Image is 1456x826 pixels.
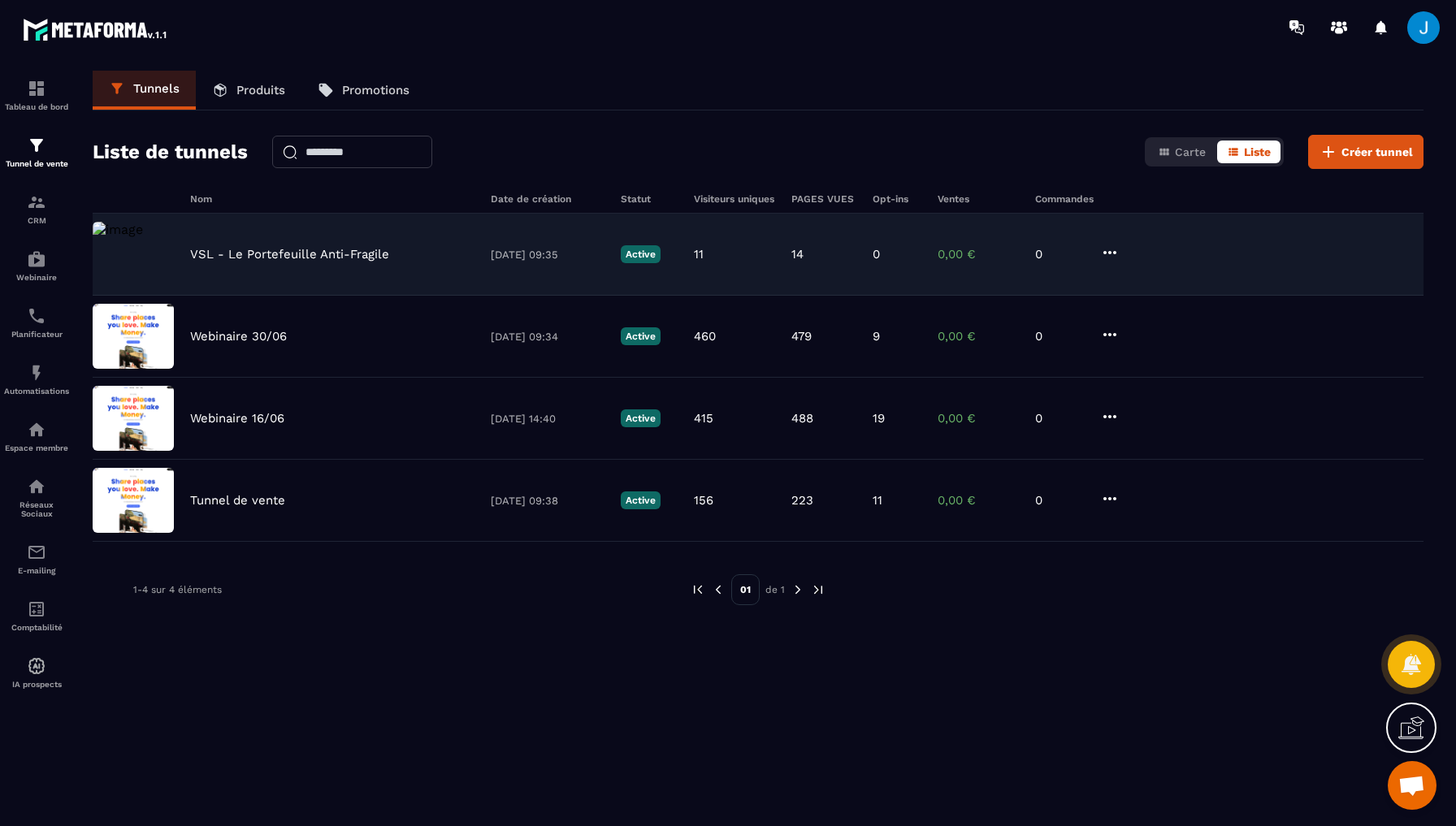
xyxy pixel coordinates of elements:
p: 0,00 € [938,247,1019,262]
button: Liste [1217,141,1280,163]
p: [DATE] 09:38 [491,495,604,507]
span: Carte [1175,145,1206,158]
h6: Ventes [938,193,1019,205]
img: next [811,582,825,597]
h2: Liste de tunnels [93,136,248,168]
p: Webinaire 16/06 [190,411,284,426]
a: formationformationTunnel de vente [4,123,69,180]
p: Produits [236,83,285,97]
p: 0 [1035,411,1084,426]
img: automations [27,656,46,676]
p: IA prospects [4,680,69,689]
p: Tunnel de vente [190,493,285,508]
img: automations [27,420,46,439]
img: automations [27,363,46,383]
span: Liste [1244,145,1271,158]
a: automationsautomationsAutomatisations [4,351,69,408]
h6: Date de création [491,193,604,205]
img: next [791,582,805,597]
p: 11 [873,493,882,508]
p: 223 [791,493,813,508]
p: 415 [694,411,713,426]
a: Tunnels [93,71,196,110]
p: Tableau de bord [4,102,69,111]
p: 488 [791,411,813,426]
p: 460 [694,329,716,344]
h6: Nom [190,193,474,205]
h6: Visiteurs uniques [694,193,775,205]
p: Comptabilité [4,623,69,632]
p: Active [621,327,661,345]
p: 0 [1035,329,1084,344]
p: [DATE] 14:40 [491,413,604,425]
p: Tunnel de vente [4,159,69,168]
a: Ouvrir le chat [1388,761,1436,810]
img: social-network [27,477,46,496]
p: [DATE] 09:35 [491,249,604,261]
img: prev [711,582,726,597]
p: de 1 [765,583,785,596]
a: automationsautomationsWebinaire [4,237,69,294]
p: [DATE] 09:34 [491,331,604,343]
p: Webinaire [4,273,69,282]
p: 0 [1035,493,1084,508]
a: formationformationTableau de bord [4,67,69,123]
img: formation [27,79,46,98]
img: email [27,543,46,562]
p: Espace membre [4,443,69,452]
img: prev [691,582,705,597]
img: scheduler [27,306,46,326]
p: Active [621,409,661,427]
a: social-networksocial-networkRéseaux Sociaux [4,465,69,530]
a: schedulerschedulerPlanificateur [4,294,69,351]
p: Automatisations [4,387,69,396]
img: automations [27,249,46,269]
h6: Opt-ins [873,193,921,205]
a: Promotions [301,71,426,110]
p: Promotions [342,83,409,97]
p: 19 [873,411,885,426]
a: Produits [196,71,301,110]
a: accountantaccountantComptabilité [4,587,69,644]
p: Réseaux Sociaux [4,500,69,518]
p: VSL - Le Portefeuille Anti-Fragile [190,247,389,262]
button: Créer tunnel [1308,135,1423,169]
h6: Commandes [1035,193,1094,205]
p: 0,00 € [938,411,1019,426]
img: image [93,304,174,369]
a: formationformationCRM [4,180,69,237]
img: logo [23,15,169,44]
h6: PAGES VUES [791,193,856,205]
button: Carte [1148,141,1215,163]
p: Active [621,491,661,509]
img: image [93,386,174,451]
p: 0,00 € [938,493,1019,508]
p: 14 [791,247,804,262]
img: formation [27,136,46,155]
p: CRM [4,216,69,225]
img: accountant [27,599,46,619]
img: image [93,468,174,533]
p: Planificateur [4,330,69,339]
p: E-mailing [4,566,69,575]
h6: Statut [621,193,678,205]
p: Tunnels [133,81,180,96]
p: 156 [694,493,713,508]
p: 1-4 sur 4 éléments [133,584,222,595]
p: 9 [873,329,880,344]
img: formation [27,192,46,212]
p: 01 [731,574,760,605]
p: Webinaire 30/06 [190,329,287,344]
p: 11 [694,247,704,262]
a: emailemailE-mailing [4,530,69,587]
p: 479 [791,329,812,344]
p: Active [621,245,661,263]
span: Créer tunnel [1341,144,1413,160]
p: 0 [1035,247,1084,262]
a: automationsautomationsEspace membre [4,408,69,465]
p: 0 [873,247,880,262]
p: 0,00 € [938,329,1019,344]
img: image [93,222,143,237]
